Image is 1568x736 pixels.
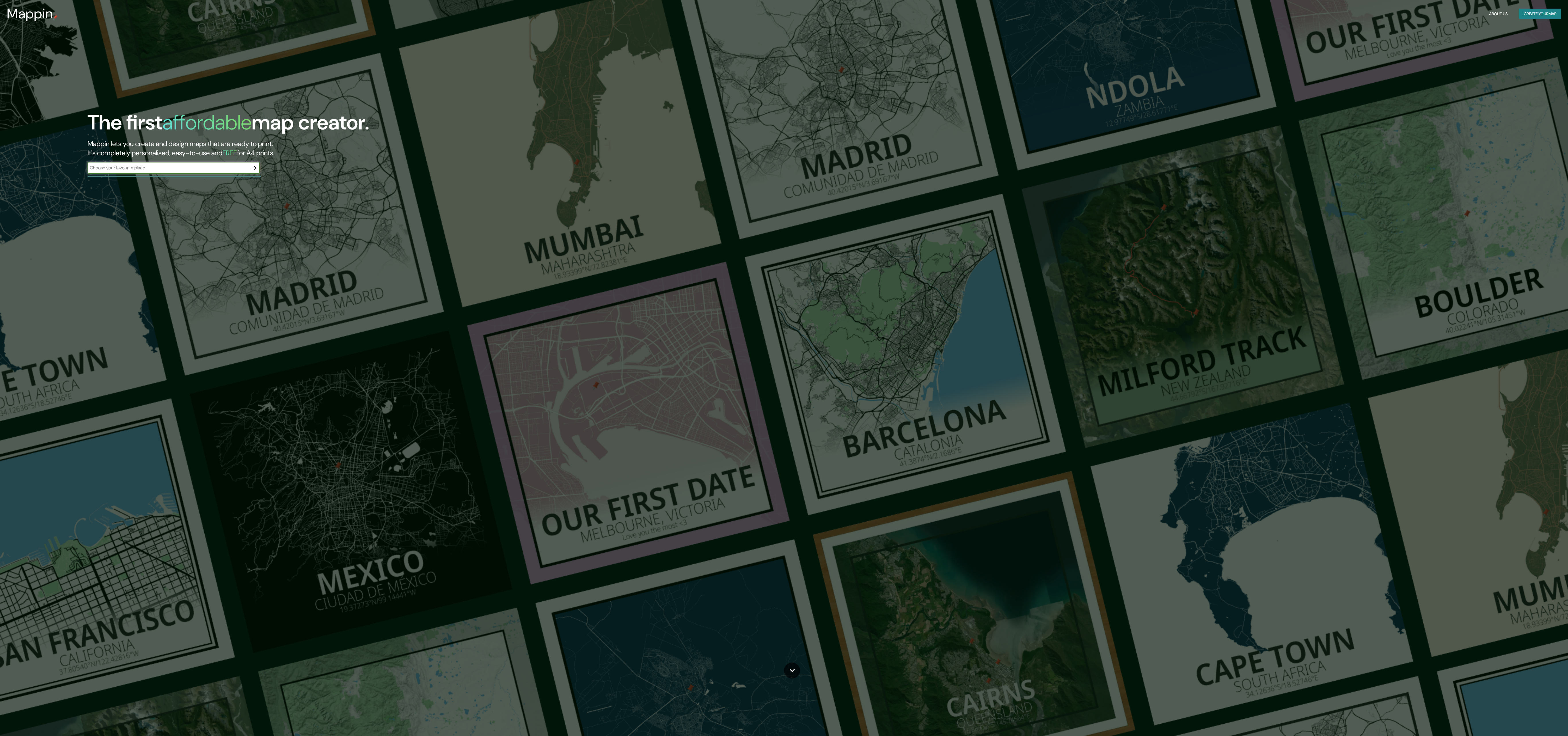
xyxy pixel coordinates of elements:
h3: Mappin [7,6,53,22]
img: mappin-pin [53,15,58,20]
input: Choose your favourite place [88,164,248,171]
h2: Mappin lets you create and design maps that are ready to print. It's completely personalised, eas... [88,139,872,158]
button: About Us [1487,9,1510,19]
h5: FREE [222,148,237,157]
h1: affordable [162,109,252,136]
button: Create yourmap [1519,9,1561,19]
h1: The first map creator. [88,111,369,139]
